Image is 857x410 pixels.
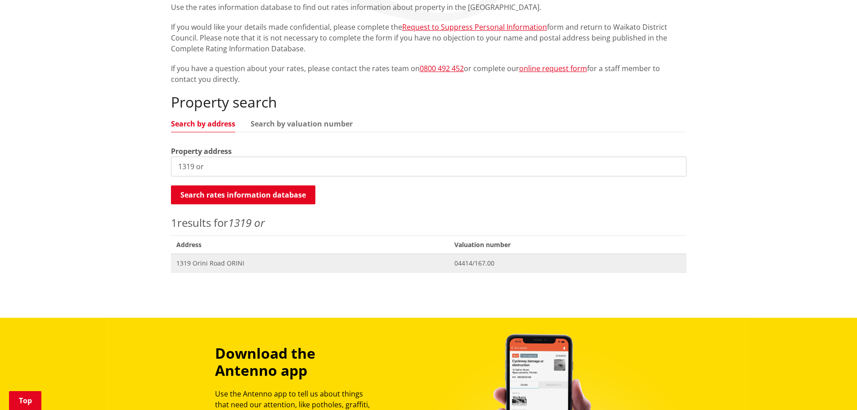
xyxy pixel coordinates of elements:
span: 1 [171,215,177,230]
span: Address [171,235,449,254]
iframe: Messenger Launcher [816,372,848,405]
a: Top [9,391,41,410]
em: 1319 or [228,215,265,230]
a: Search by address [171,120,235,127]
button: Search rates information database [171,185,315,204]
h2: Property search [171,94,686,111]
p: If you would like your details made confidential, please complete the form and return to Waikato ... [171,22,686,54]
input: e.g. Duke Street NGARUAWAHIA [171,157,686,176]
span: 1319 Orini Road ORINI [176,259,444,268]
a: 0800 492 452 [420,63,464,73]
label: Property address [171,146,232,157]
span: 04414/167.00 [454,259,681,268]
a: Request to Suppress Personal Information [402,22,547,32]
a: online request form [519,63,587,73]
p: Use the rates information database to find out rates information about property in the [GEOGRAPHI... [171,2,686,13]
p: If you have a question about your rates, please contact the rates team on or complete our for a s... [171,63,686,85]
a: Search by valuation number [251,120,353,127]
p: results for [171,215,686,231]
span: Valuation number [449,235,686,254]
a: 1319 Orini Road ORINI 04414/167.00 [171,254,686,272]
h3: Download the Antenno app [215,345,378,379]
